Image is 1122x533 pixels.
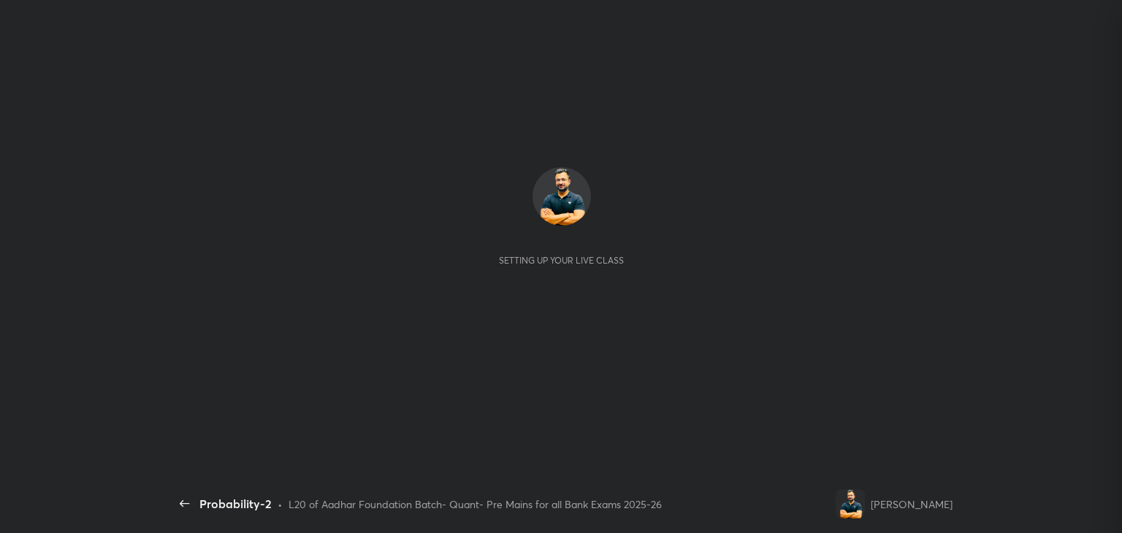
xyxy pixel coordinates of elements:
img: d84243986e354267bcc07dcb7018cb26.file [533,167,591,226]
div: Probability-2 [199,495,272,513]
div: L20 of Aadhar Foundation Batch- Quant- Pre Mains for all Bank Exams 2025-26 [289,496,662,512]
img: d84243986e354267bcc07dcb7018cb26.file [836,489,865,518]
div: Setting up your live class [499,255,624,266]
div: [PERSON_NAME] [871,496,953,512]
div: • [278,496,283,512]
